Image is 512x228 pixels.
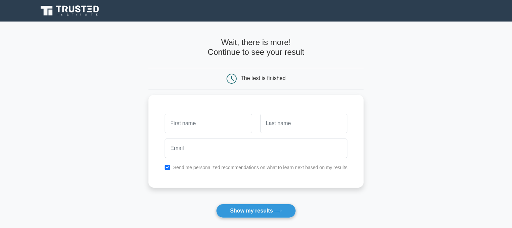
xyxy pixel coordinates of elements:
[216,204,296,218] button: Show my results
[260,114,347,133] input: Last name
[165,139,347,158] input: Email
[148,38,364,57] h4: Wait, there is more! Continue to see your result
[241,75,285,81] div: The test is finished
[165,114,252,133] input: First name
[173,165,347,170] label: Send me personalized recommendations on what to learn next based on my results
